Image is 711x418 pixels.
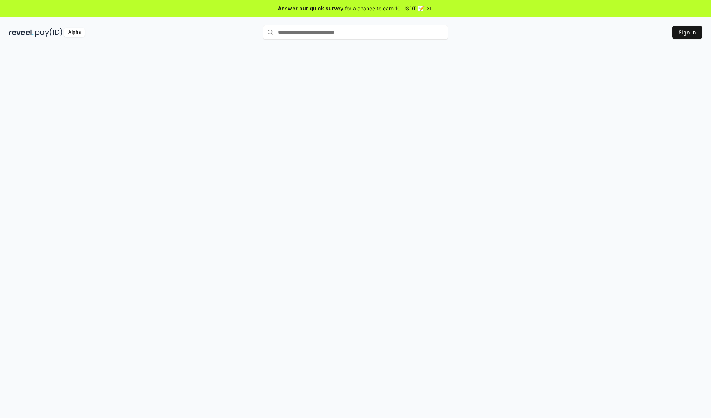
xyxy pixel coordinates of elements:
img: reveel_dark [9,28,34,37]
button: Sign In [672,26,702,39]
div: Alpha [64,28,85,37]
img: pay_id [35,28,63,37]
span: Answer our quick survey [278,4,343,12]
span: for a chance to earn 10 USDT 📝 [345,4,424,12]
